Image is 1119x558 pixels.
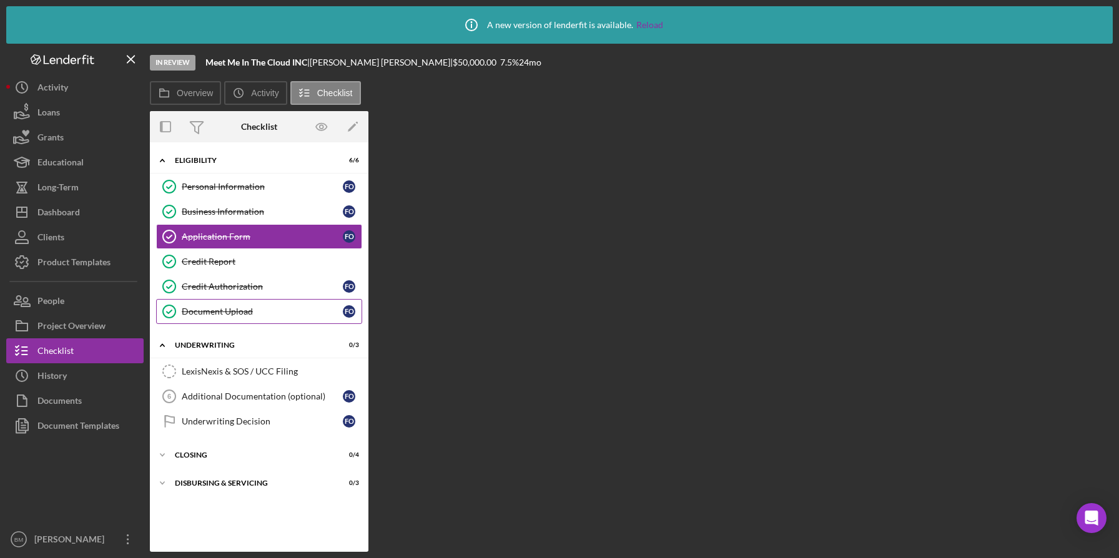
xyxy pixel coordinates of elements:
button: Product Templates [6,250,144,275]
div: Additional Documentation (optional) [182,391,343,401]
div: F O [343,305,355,318]
div: 0 / 3 [337,479,359,487]
button: Document Templates [6,413,144,438]
div: Closing [175,451,328,459]
button: Educational [6,150,144,175]
div: 6 / 6 [337,157,359,164]
div: Application Form [182,232,343,242]
div: Personal Information [182,182,343,192]
b: Meet Me In The Cloud INC [205,57,307,67]
div: Educational [37,150,84,178]
div: Document Upload [182,306,343,316]
div: Loans [37,100,60,128]
div: [PERSON_NAME] [PERSON_NAME] | [310,57,453,67]
a: Business InformationFO [156,199,362,224]
div: 0 / 3 [337,341,359,349]
text: BM [14,536,23,543]
a: 6Additional Documentation (optional)FO [156,384,362,409]
button: Overview [150,81,221,105]
div: Credit Report [182,257,362,267]
div: Credit Authorization [182,281,343,291]
div: Long-Term [37,175,79,203]
div: F O [343,280,355,293]
div: Disbursing & Servicing [175,479,328,487]
div: A new version of lenderfit is available. [456,9,663,41]
a: Application FormFO [156,224,362,249]
div: F O [343,390,355,403]
div: Underwriting [175,341,328,349]
button: Project Overview [6,313,144,338]
button: Loans [6,100,144,125]
div: | [205,57,310,67]
button: Activity [224,81,287,105]
div: [PERSON_NAME] [31,527,112,555]
button: Activity [6,75,144,100]
div: People [37,288,64,316]
button: History [6,363,144,388]
tspan: 6 [167,393,171,400]
div: 7.5 % [500,57,519,67]
div: F O [343,230,355,243]
a: Document UploadFO [156,299,362,324]
div: Activity [37,75,68,103]
button: Grants [6,125,144,150]
div: LexisNexis & SOS / UCC Filing [182,366,362,376]
div: Checklist [37,338,74,366]
a: Underwriting DecisionFO [156,409,362,434]
div: Checklist [241,122,277,132]
button: Clients [6,225,144,250]
button: People [6,288,144,313]
div: 24 mo [519,57,541,67]
a: Credit Report [156,249,362,274]
div: Open Intercom Messenger [1077,503,1107,533]
div: Clients [37,225,64,253]
button: Checklist [6,338,144,363]
button: Checklist [290,81,361,105]
a: LexisNexis & SOS / UCC Filing [156,359,362,384]
a: Personal InformationFO [156,174,362,199]
div: History [37,363,67,391]
div: F O [343,205,355,218]
div: In Review [150,55,195,71]
a: Reload [636,20,663,30]
button: Long-Term [6,175,144,200]
a: Credit AuthorizationFO [156,274,362,299]
button: Documents [6,388,144,413]
label: Checklist [317,88,353,98]
div: F O [343,180,355,193]
div: Documents [37,388,82,416]
div: Underwriting Decision [182,416,343,426]
div: $50,000.00 [453,57,500,67]
div: Product Templates [37,250,111,278]
label: Activity [251,88,279,98]
div: Eligibility [175,157,328,164]
label: Overview [177,88,213,98]
div: Dashboard [37,200,80,228]
div: Business Information [182,207,343,217]
button: Dashboard [6,200,144,225]
div: Project Overview [37,313,106,341]
div: Document Templates [37,413,119,441]
div: Grants [37,125,64,153]
div: F O [343,415,355,428]
div: 0 / 4 [337,451,359,459]
button: BM[PERSON_NAME] [6,527,144,552]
